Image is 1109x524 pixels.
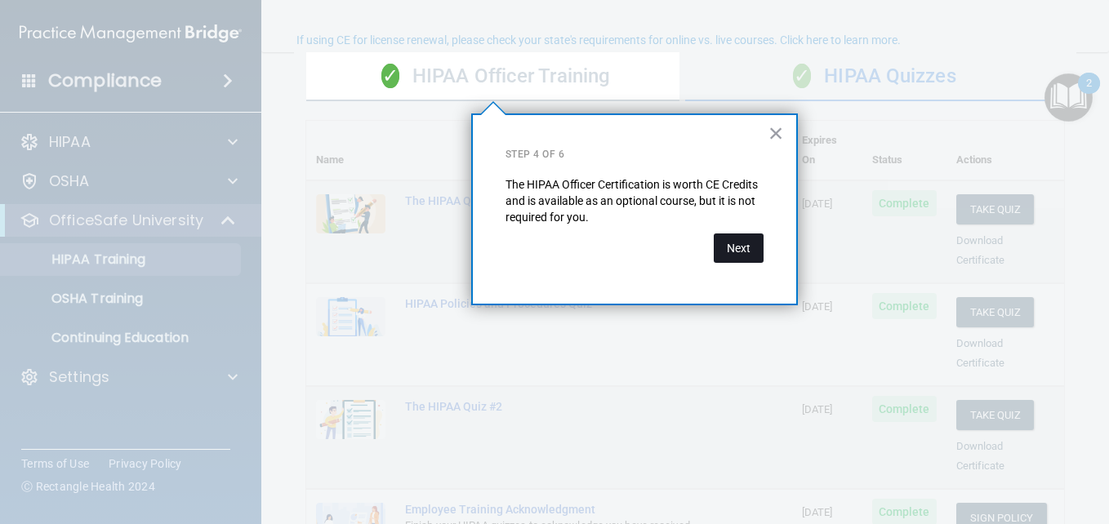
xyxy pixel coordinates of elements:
span: ✓ [381,64,399,88]
p: Step 4 of 6 [506,148,764,162]
p: The HIPAA Officer Certification is worth CE Credits and is available as an optional course, but i... [506,177,764,225]
button: Close [768,120,784,146]
button: Next [714,233,764,263]
div: HIPAA Officer Training [306,52,685,101]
